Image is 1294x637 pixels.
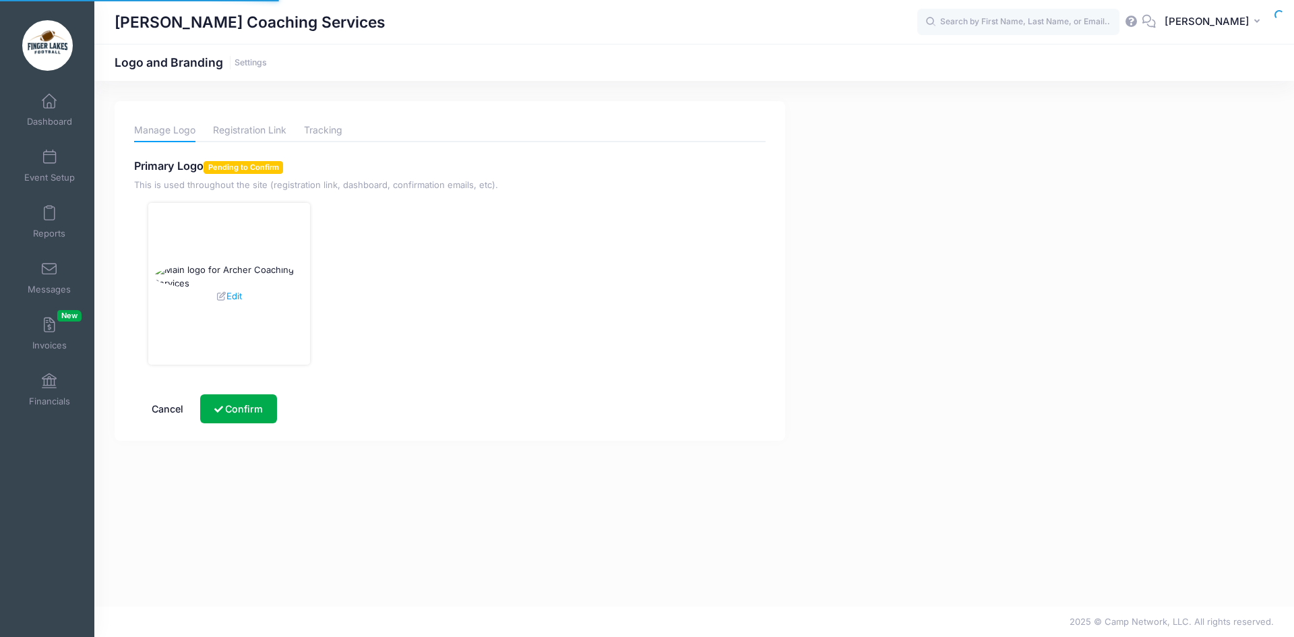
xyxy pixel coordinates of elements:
h1: Logo and Branding [115,55,267,69]
span: Reports [33,228,65,239]
h1: [PERSON_NAME] Coaching Services [115,7,386,38]
a: Registration Link [213,119,286,142]
span: Messages [28,284,71,295]
p: This is used throughout the site (registration link, dashboard, confirmation emails, etc). [134,179,766,192]
a: Settings [235,58,267,68]
input: Search by First Name, Last Name, or Email... [917,9,1119,36]
button: Confirm [200,394,276,423]
span: Event Setup [24,172,75,183]
a: Event Setup [18,142,82,189]
button: Cancel [137,394,197,423]
h4: Primary Logo [134,160,766,174]
span: Pending to Confirm [204,161,283,174]
button: [PERSON_NAME] [1156,7,1274,38]
a: InvoicesNew [18,310,82,357]
span: 2025 © Camp Network, LLC. All rights reserved. [1070,616,1274,627]
a: Reports [18,198,82,245]
img: Archer Coaching Services [22,20,73,71]
a: Dashboard [18,86,82,133]
span: Invoices [32,340,67,351]
a: Tracking [304,119,342,142]
span: Financials [29,396,70,407]
span: [PERSON_NAME] [1165,14,1250,29]
a: Manage Logo [134,119,195,142]
img: Main logo for Archer Coaching Services [154,264,303,290]
span: Dashboard [27,116,72,127]
a: Financials [18,366,82,413]
a: Edit [216,291,242,301]
span: New [57,310,82,322]
a: Messages [18,254,82,301]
